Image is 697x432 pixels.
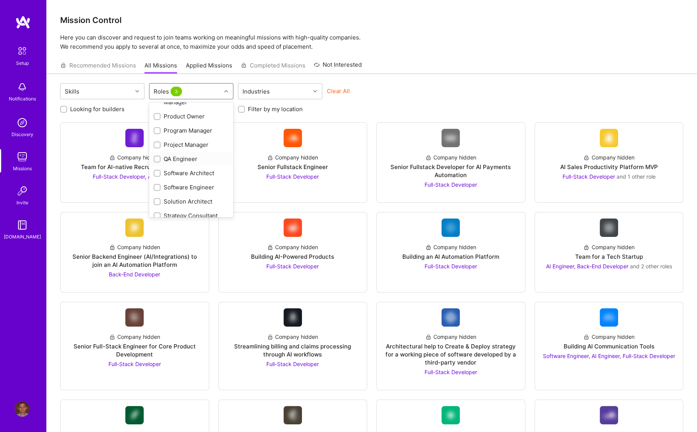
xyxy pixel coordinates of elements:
div: Architectural help to Create & Deploy strategy for a working piece of software developed by a thi... [383,342,519,366]
button: Clear All [327,87,350,95]
div: Team for AI-native Recruiting Platform [81,163,189,171]
div: Senior Fullstack Engineer [257,163,328,171]
div: Industries [241,86,272,97]
img: teamwork [15,149,30,164]
div: Program Manager [154,126,229,135]
div: Skills [63,86,81,97]
img: Company Logo [284,129,302,147]
a: User Avatar [13,401,32,417]
img: Company Logo [125,308,144,327]
div: AI Sales Productivity Platform MVP [560,163,658,171]
img: Company Logo [600,218,618,237]
i: icon Chevron [224,89,228,93]
div: Company hidden [425,243,476,251]
span: AI Engineer, Back-End Developer [546,263,628,269]
span: Full-Stack Developer [108,361,161,367]
span: Software Engineer, AI Engineer, Full-Stack Developer [543,353,675,359]
img: guide book [15,217,30,233]
div: Company hidden [267,153,318,161]
div: [DOMAIN_NAME] [4,233,41,241]
a: Not Interested [314,60,362,74]
div: Notifications [9,95,36,103]
span: and 1 other role [616,173,655,180]
i: icon Chevron [135,89,139,93]
div: Solution Architect [154,197,229,205]
span: and 2 other roles [630,263,672,269]
a: Company LogoCompany hiddenTeam for AI-native Recruiting PlatformFull-Stack Developer, AI Engineer [67,129,203,196]
img: bell [15,79,30,95]
span: Full-Stack Developer [425,263,477,269]
img: Company Logo [441,308,460,327]
img: Company Logo [284,308,302,327]
span: Full-Stack Developer [562,173,615,180]
span: Full-Stack Developer [266,173,319,180]
img: Company Logo [125,406,144,424]
img: Company Logo [441,406,460,424]
h3: Mission Control [60,15,683,25]
div: Missions [13,164,32,172]
a: Company LogoCompany hiddenArchitectural help to Create & Deploy strategy for a working piece of s... [383,308,519,384]
img: Company Logo [125,129,144,147]
img: Company Logo [441,218,460,237]
div: Senior Full-Stack Engineer for Core Product Development [67,342,203,358]
img: Company Logo [284,218,302,237]
div: Company hidden [109,333,160,341]
a: Company LogoCompany hiddenStreamlining billing and claims processing through AI workflowsFull-Sta... [225,308,361,384]
span: Full-Stack Developer, AI Engineer [93,173,176,180]
div: Project Manager [154,141,229,149]
div: Building AI Communication Tools [563,342,654,350]
span: Full-Stack Developer [266,361,319,367]
img: Company Logo [441,129,460,147]
div: Team for a Tech Startup [575,253,643,261]
div: Building AI-Powered Products [251,253,334,261]
a: Company LogoCompany hiddenBuilding an AI Automation PlatformFull-Stack Developer [383,218,519,286]
img: Company Logo [600,308,618,327]
img: Company Logo [125,218,144,237]
div: Roles [152,86,185,97]
a: Company LogoCompany hiddenSenior Full-Stack Engineer for Core Product DevelopmentFull-Stack Devel... [67,308,203,384]
div: Software Architect [154,169,229,177]
i: icon Chevron [313,89,317,93]
div: Company hidden [109,153,160,161]
div: Company hidden [109,243,160,251]
div: Building an AI Automation Platform [402,253,499,261]
p: Here you can discover and request to join teams working on meaningful missions with high-quality ... [60,33,683,51]
a: All Missions [144,61,177,74]
div: Software Engineer [154,183,229,191]
div: Discovery [11,130,33,138]
div: Company hidden [267,333,318,341]
img: logo [15,15,31,29]
img: Company Logo [600,406,618,424]
a: Company LogoCompany hiddenTeam for a Tech StartupAI Engineer, Back-End Developer and 2 other roles [541,218,677,286]
div: Senior Fullstack Developer for AI Payments Automation [383,163,519,179]
div: Invite [16,199,28,207]
a: Company LogoCompany hiddenSenior Fullstack Developer for AI Payments AutomationFull-Stack Developer [383,129,519,196]
div: Setup [16,59,29,67]
span: 3 [171,87,182,96]
a: Company LogoCompany hiddenAI Sales Productivity Platform MVPFull-Stack Developer and 1 other role [541,129,677,196]
span: Back-End Developer [109,271,160,278]
span: Full-Stack Developer [425,369,477,375]
img: Company Logo [284,406,302,424]
div: Streamlining billing and claims processing through AI workflows [225,342,361,358]
div: Company hidden [583,243,634,251]
a: Company LogoCompany hiddenBuilding AI Communication ToolsSoftware Engineer, AI Engineer, Full-Sta... [541,308,677,384]
div: Company hidden [267,243,318,251]
div: QA Engineer [154,155,229,163]
img: User Avatar [15,401,30,417]
label: Looking for builders [70,105,125,113]
div: Senior Backend Engineer (AI/Integrations) to join an AI Automation Platform [67,253,203,269]
label: Filter by my location [248,105,303,113]
img: Company Logo [600,129,618,147]
a: Company LogoCompany hiddenBuilding AI-Powered ProductsFull-Stack Developer [225,218,361,286]
div: Company hidden [583,333,634,341]
div: Company hidden [425,333,476,341]
div: Product Owner [154,112,229,120]
span: Full-Stack Developer [266,263,319,269]
a: Company LogoCompany hiddenSenior Fullstack EngineerFull-Stack Developer [225,129,361,196]
a: Company LogoCompany hiddenSenior Backend Engineer (AI/Integrations) to join an AI Automation Plat... [67,218,203,286]
a: Applied Missions [186,61,232,74]
img: setup [14,43,30,59]
img: Invite [15,183,30,199]
div: Company hidden [425,153,476,161]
